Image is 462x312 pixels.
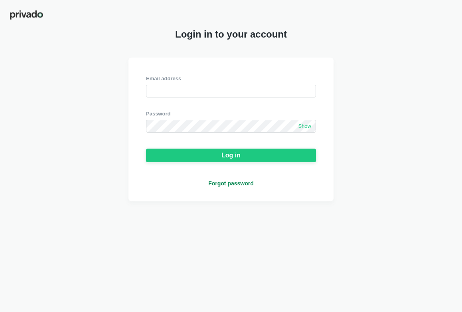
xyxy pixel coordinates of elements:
a: Forgot password [208,180,254,187]
div: Email address [146,75,316,82]
span: Show [298,123,311,130]
img: privado-logo [10,10,43,20]
div: Password [146,110,316,117]
div: Log in [221,152,241,159]
span: Login in to your account [175,29,287,40]
button: Log in [146,149,316,162]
